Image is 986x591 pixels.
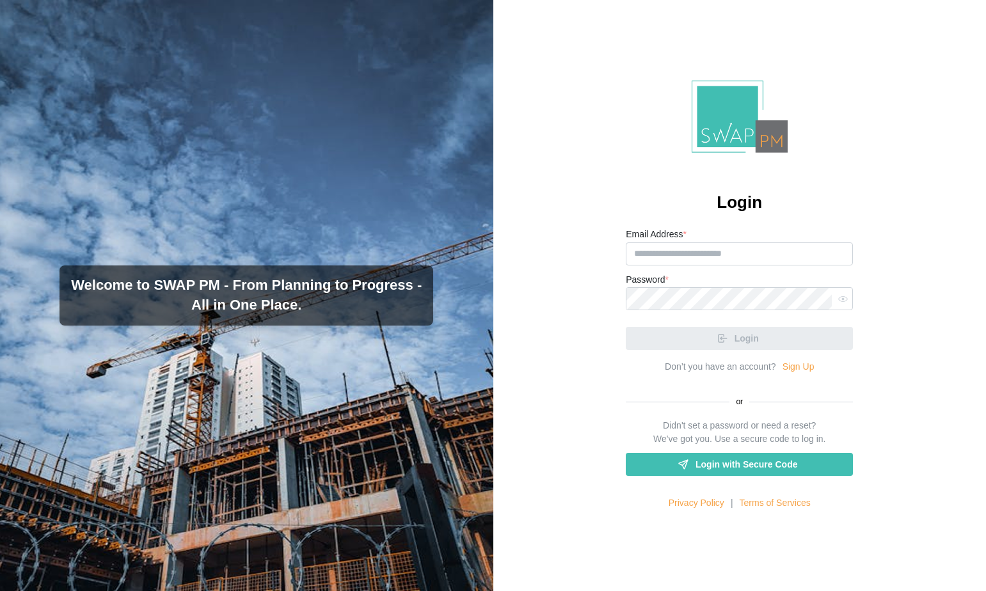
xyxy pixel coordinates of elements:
[70,276,423,315] h3: Welcome to SWAP PM - From Planning to Progress - All in One Place.
[696,453,797,475] span: Login with Secure Code
[626,273,669,287] label: Password
[740,496,811,510] a: Terms of Services
[665,360,776,374] div: Don’t you have an account?
[626,228,687,242] label: Email Address
[669,496,724,510] a: Privacy Policy
[626,453,853,476] a: Login with Secure Code
[731,496,733,510] div: |
[717,191,762,214] h2: Login
[626,396,853,408] div: or
[783,360,815,374] a: Sign Up
[692,81,788,153] img: Logo
[653,419,825,446] div: Didn't set a password or need a reset? We've got you. Use a secure code to log in.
